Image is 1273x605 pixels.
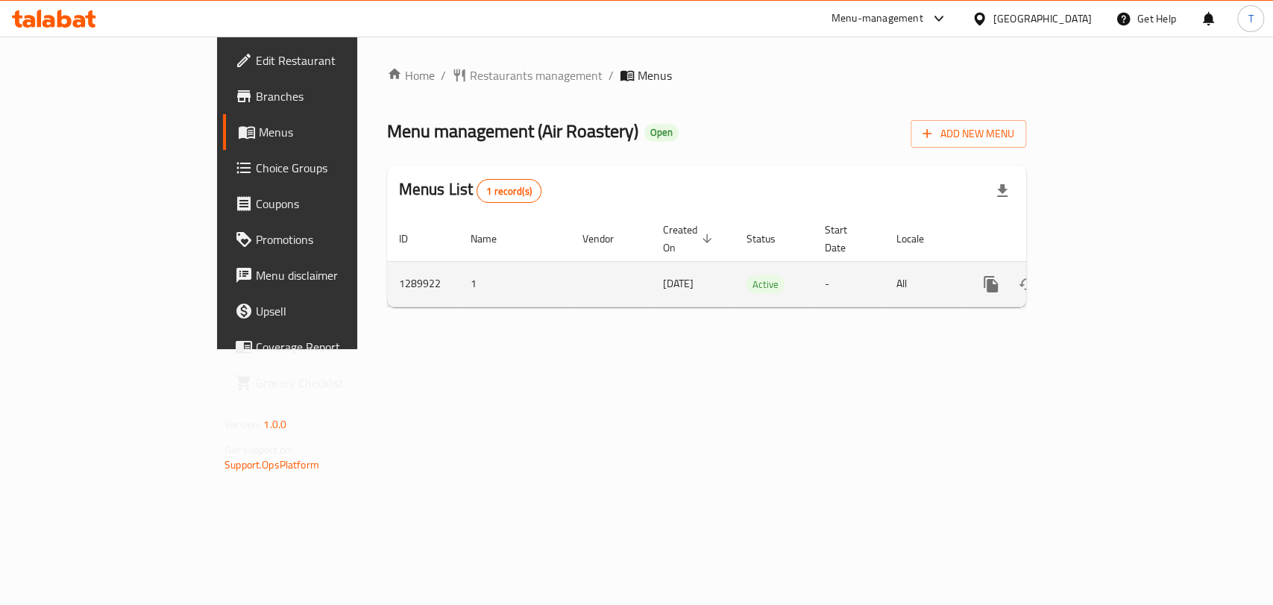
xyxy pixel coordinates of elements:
span: Choice Groups [256,159,418,177]
div: Export file [984,173,1020,209]
li: / [441,66,446,84]
a: Choice Groups [223,150,430,186]
button: Change Status [1009,266,1045,302]
h2: Menus List [399,178,541,203]
a: Grocery Checklist [223,365,430,401]
span: ID [399,230,427,248]
button: more [973,266,1009,302]
span: Status [746,230,795,248]
div: Menu-management [832,10,923,28]
span: Upsell [256,302,418,320]
span: Get support on: [224,440,293,460]
a: Upsell [223,293,430,329]
a: Promotions [223,222,430,257]
a: Restaurants management [452,66,603,84]
span: Open [644,126,679,139]
span: Active [746,276,785,293]
span: Menu disclaimer [256,266,418,284]
td: - [813,261,884,307]
span: Name [471,230,516,248]
span: Add New Menu [922,125,1014,143]
span: 1.0.0 [263,415,286,434]
a: Menus [223,114,430,150]
span: T [1248,10,1253,27]
span: Restaurants management [470,66,603,84]
span: [DATE] [663,274,694,293]
button: Add New Menu [911,120,1026,148]
span: Coupons [256,195,418,213]
span: Start Date [825,221,867,257]
span: Version: [224,415,261,434]
div: Open [644,124,679,142]
span: Coverage Report [256,338,418,356]
table: enhanced table [387,216,1128,307]
th: Actions [961,216,1128,262]
nav: breadcrumb [387,66,1026,84]
span: Grocery Checklist [256,374,418,392]
span: Locale [896,230,943,248]
a: Edit Restaurant [223,43,430,78]
a: Branches [223,78,430,114]
a: Menu disclaimer [223,257,430,293]
span: Menu management ( Air Roastery ) [387,114,638,148]
div: Total records count [477,179,541,203]
span: Vendor [582,230,633,248]
span: 1 record(s) [477,184,541,198]
span: Branches [256,87,418,105]
span: Created On [663,221,717,257]
span: Edit Restaurant [256,51,418,69]
a: Support.OpsPlatform [224,455,319,474]
span: Promotions [256,231,418,248]
a: Coupons [223,186,430,222]
div: [GEOGRAPHIC_DATA] [993,10,1092,27]
span: Menus [259,123,418,141]
a: Coverage Report [223,329,430,365]
td: 1 [459,261,571,307]
span: Menus [638,66,672,84]
td: All [884,261,961,307]
div: Active [746,275,785,293]
li: / [609,66,614,84]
